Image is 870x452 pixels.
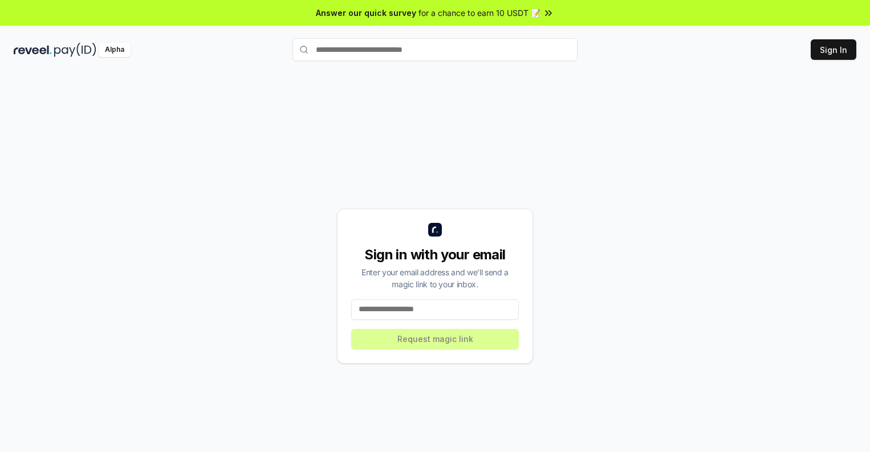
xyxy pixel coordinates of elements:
[14,43,52,57] img: reveel_dark
[428,223,442,237] img: logo_small
[316,7,416,19] span: Answer our quick survey
[351,246,519,264] div: Sign in with your email
[351,266,519,290] div: Enter your email address and we’ll send a magic link to your inbox.
[99,43,131,57] div: Alpha
[54,43,96,57] img: pay_id
[418,7,540,19] span: for a chance to earn 10 USDT 📝
[811,39,856,60] button: Sign In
